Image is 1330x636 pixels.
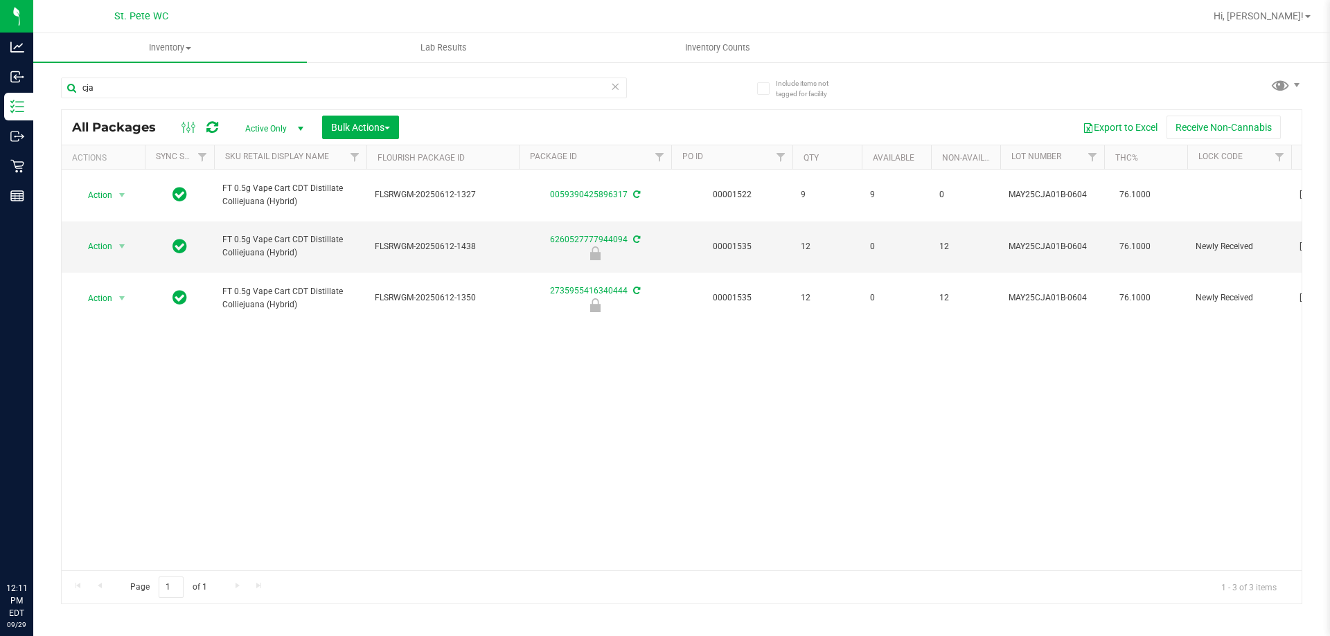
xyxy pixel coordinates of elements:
a: Qty [804,153,819,163]
span: select [114,289,131,308]
inline-svg: Reports [10,189,24,203]
span: Bulk Actions [331,122,390,133]
inline-svg: Retail [10,159,24,173]
inline-svg: Inbound [10,70,24,84]
span: Sync from Compliance System [631,190,640,199]
span: St. Pete WC [114,10,168,22]
span: FT 0.5g Vape Cart CDT Distillate Colliejuana (Hybrid) [222,285,358,311]
span: MAY25CJA01B-0604 [1009,291,1096,305]
span: 0 [939,188,992,201]
a: 2735955416340444 [550,286,628,296]
span: Page of 1 [118,576,218,598]
a: Filter [1081,145,1104,169]
div: Actions [72,153,139,163]
a: Package ID [530,152,577,161]
button: Receive Non-Cannabis [1167,116,1281,139]
span: FLSRWGM-20250612-1438 [375,240,511,253]
span: All Packages [72,120,170,135]
span: 12 [801,291,853,305]
span: MAY25CJA01B-0604 [1009,188,1096,201]
a: PO ID [682,152,703,161]
button: Export to Excel [1074,116,1167,139]
a: Lot Number [1011,152,1061,161]
span: Lab Results [402,42,486,54]
span: Sync from Compliance System [631,286,640,296]
span: FT 0.5g Vape Cart CDT Distillate Colliejuana (Hybrid) [222,233,358,260]
a: Inventory Counts [580,33,854,62]
span: Action [76,289,113,308]
a: 00001535 [713,293,752,302]
a: 6260527777944094 [550,235,628,244]
inline-svg: Outbound [10,129,24,143]
span: 12 [801,240,853,253]
span: Sync from Compliance System [631,235,640,244]
a: Filter [191,145,214,169]
a: 00001522 [713,190,752,199]
input: Search Package ID, Item Name, SKU, Lot or Part Number... [61,78,627,98]
span: FT 0.5g Vape Cart CDT Distillate Colliejuana (Hybrid) [222,182,358,208]
a: 00001535 [713,242,752,251]
a: THC% [1115,153,1138,163]
span: Newly Received [1196,291,1283,305]
p: 12:11 PM EDT [6,582,27,619]
span: Clear [610,78,620,96]
span: Action [76,237,113,256]
span: Include items not tagged for facility [776,78,845,99]
span: 12 [939,240,992,253]
input: 1 [159,576,184,598]
span: In Sync [172,185,187,204]
span: select [114,237,131,256]
span: FLSRWGM-20250612-1350 [375,291,511,305]
span: Inventory Counts [666,42,769,54]
span: Inventory [33,42,307,54]
span: select [114,185,131,205]
span: In Sync [172,288,187,307]
span: 1 - 3 of 3 items [1210,576,1288,597]
a: Filter [1268,145,1291,169]
a: Filter [648,145,671,169]
span: 9 [801,188,853,201]
span: 12 [939,291,992,305]
button: Bulk Actions [322,116,399,139]
span: 76.1000 [1112,185,1158,205]
a: Flourish Package ID [378,153,465,163]
span: Action [76,185,113,205]
div: Newly Received [517,246,673,260]
span: 0 [870,291,923,305]
span: 76.1000 [1112,288,1158,308]
iframe: Resource center [14,525,55,567]
a: Inventory [33,33,307,62]
a: Lab Results [307,33,580,62]
p: 09/29 [6,619,27,630]
a: Lock Code [1198,152,1243,161]
span: 9 [870,188,923,201]
a: Available [873,153,914,163]
span: Hi, [PERSON_NAME]! [1214,10,1304,21]
span: 0 [870,240,923,253]
inline-svg: Inventory [10,100,24,113]
a: Sync Status [156,152,209,161]
span: In Sync [172,237,187,256]
a: Non-Available [942,153,1004,163]
a: Filter [770,145,792,169]
a: Filter [344,145,366,169]
span: MAY25CJA01B-0604 [1009,240,1096,253]
span: 76.1000 [1112,237,1158,257]
a: 0059390425896317 [550,190,628,199]
inline-svg: Analytics [10,40,24,54]
span: FLSRWGM-20250612-1327 [375,188,511,201]
div: Newly Received [517,298,673,312]
span: Newly Received [1196,240,1283,253]
a: Sku Retail Display Name [225,152,329,161]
